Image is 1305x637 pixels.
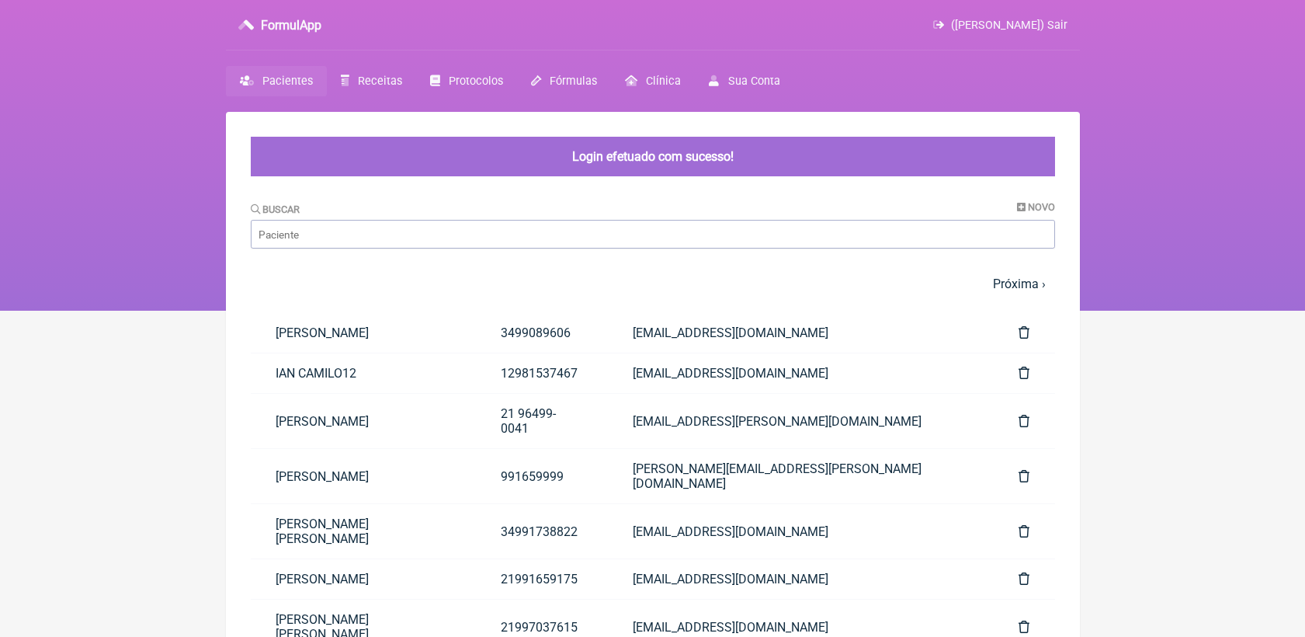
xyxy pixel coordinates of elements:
[416,66,517,96] a: Protocolos
[251,353,477,393] a: IAN CAMILO12
[251,137,1055,176] div: Login efetuado com sucesso!
[251,457,477,496] a: [PERSON_NAME]
[251,267,1055,301] nav: pager
[728,75,780,88] span: Sua Conta
[517,66,611,96] a: Fórmulas
[251,220,1055,249] input: Paciente
[993,277,1046,291] a: Próxima ›
[608,353,994,393] a: [EMAIL_ADDRESS][DOMAIN_NAME]
[226,66,327,96] a: Pacientes
[262,75,313,88] span: Pacientes
[449,75,503,88] span: Protocolos
[476,313,608,353] a: 3499089606
[251,559,477,599] a: [PERSON_NAME]
[327,66,416,96] a: Receitas
[1028,201,1055,213] span: Novo
[550,75,597,88] span: Fórmulas
[695,66,793,96] a: Sua Conta
[251,313,477,353] a: [PERSON_NAME]
[608,559,994,599] a: [EMAIL_ADDRESS][DOMAIN_NAME]
[251,204,300,215] label: Buscar
[358,75,402,88] span: Receitas
[476,457,608,496] a: 991659999
[608,313,994,353] a: [EMAIL_ADDRESS][DOMAIN_NAME]
[251,402,477,441] a: [PERSON_NAME]
[476,394,608,448] a: 21 96499-0041
[261,18,321,33] h3: FormulApp
[951,19,1067,32] span: ([PERSON_NAME]) Sair
[608,402,994,441] a: [EMAIL_ADDRESS][PERSON_NAME][DOMAIN_NAME]
[933,19,1067,32] a: ([PERSON_NAME]) Sair
[608,449,994,503] a: [PERSON_NAME][EMAIL_ADDRESS][PERSON_NAME][DOMAIN_NAME]
[608,512,994,552] a: [EMAIL_ADDRESS][DOMAIN_NAME]
[611,66,695,96] a: Clínica
[251,504,477,559] a: [PERSON_NAME] [PERSON_NAME]
[476,512,608,552] a: 34991738822
[476,559,608,599] a: 21991659175
[1017,201,1055,213] a: Novo
[646,75,681,88] span: Clínica
[476,353,608,393] a: 12981537467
